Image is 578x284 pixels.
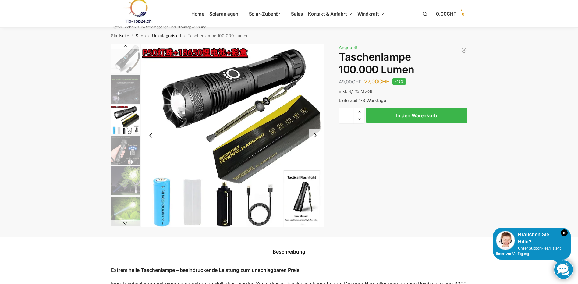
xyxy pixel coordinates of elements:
[339,51,467,76] h1: Taschenlampe 100.000 Lumen
[111,197,140,226] img: Taschenlampe
[339,45,357,50] span: Angebot!
[111,267,300,273] strong: Extrem helle Taschenlampe – beeindruckende Leistung zum unschlagbaren Preis
[308,11,347,17] span: Kontakt & Anfahrt
[364,78,389,85] bdi: 27,00
[100,28,478,44] nav: Breadcrumb
[207,0,246,28] a: Solaranlagen
[249,11,281,17] span: Solar-Zubehör
[288,0,305,28] a: Sales
[269,244,309,259] a: Beschreibung
[339,108,354,123] input: Produktmenge
[109,165,140,196] li: 5 / 6
[392,78,406,85] span: -45%
[181,34,188,38] span: /
[109,74,140,105] li: 2 / 6
[111,166,140,195] img: Taschenlampe2
[357,11,379,17] span: Windkraft
[352,79,361,85] span: CHF
[436,5,467,23] a: 0,00CHF 0
[354,108,364,116] span: Increase quantity
[309,129,321,142] button: Next slide
[355,0,387,28] a: Windkraft
[291,11,303,17] span: Sales
[111,43,140,49] button: Previous slide
[461,47,467,53] a: NEP 800 Micro Wechselrichter 800W/600W drosselbar Balkon Solar Anlage W-LAN
[111,33,129,38] a: Startseite
[109,196,140,226] li: 6 / 6
[246,0,288,28] a: Solar-Zubehör
[378,78,389,85] span: CHF
[141,44,325,227] li: 3 / 6
[305,0,355,28] a: Kontakt & Anfahrt
[152,33,181,38] a: Unkategorisiert
[339,79,361,85] bdi: 49,00
[436,11,456,17] span: 0,00
[111,220,140,226] button: Next slide
[111,25,206,29] p: Tiptop Technik zum Stromsparen und Stromgewinnung
[496,246,561,256] span: Unser Support-Team steht Ihnen zur Verfügung
[141,44,325,227] img: Taschenlampe2
[144,129,157,142] button: Previous slide
[366,108,467,123] button: In den Warenkorb
[339,89,374,94] span: inkl. 8,1 % MwSt.
[129,34,136,38] span: /
[109,135,140,165] li: 4 / 6
[359,98,386,103] span: 1-3 Werktage
[111,75,140,104] img: Taschenlampe1
[136,33,146,38] a: Shop
[111,136,140,165] img: Taschenlampe3
[496,231,568,246] div: Brauchen Sie Hilfe?
[459,10,467,18] span: 0
[209,11,238,17] span: Solaranlagen
[496,231,515,250] img: Customer service
[109,44,140,74] li: 1 / 6
[338,127,468,144] iframe: Sicherer Rahmen für schnelle Bezahlvorgänge
[111,105,140,134] img: Taschenlampe2
[447,11,456,17] span: CHF
[146,34,152,38] span: /
[109,105,140,135] li: 3 / 6
[111,44,140,73] img: Taschenlampe-1
[561,229,568,236] i: Schließen
[354,115,364,123] span: Reduce quantity
[339,98,386,103] span: Lieferzeit:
